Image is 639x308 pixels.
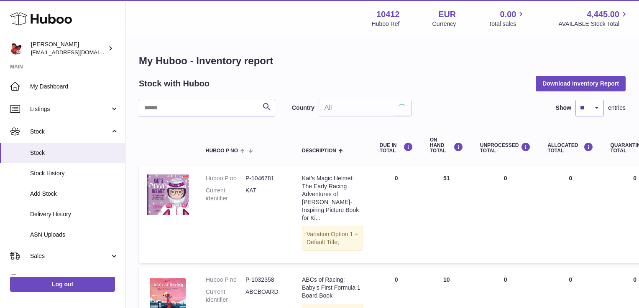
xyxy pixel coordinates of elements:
[30,190,119,198] span: Add Stock
[558,20,629,28] span: AVAILABLE Stock Total
[380,142,413,154] div: DUE IN TOTAL
[556,104,571,112] label: Show
[302,276,363,300] div: ABCs of Racing: Baby’s First Formula 1 Board Book
[30,105,110,113] span: Listings
[30,210,119,218] span: Delivery History
[608,104,626,112] span: entries
[302,226,363,251] div: Variation:
[10,42,23,55] img: internalAdmin-10412@internal.huboo.com
[500,9,516,20] span: 0.00
[302,174,363,222] div: Kat’s Magic Helmet: The Early Racing Adventures of [PERSON_NAME]- Inspiring Picture Book for Ki...
[376,9,400,20] strong: 10412
[206,276,245,284] dt: Huboo P no
[480,142,531,154] div: UNPROCESSED Total
[30,231,119,239] span: ASN Uploads
[633,175,636,182] span: 0
[206,187,245,202] dt: Current identifier
[31,49,123,56] span: [EMAIL_ADDRESS][DOMAIN_NAME]
[30,83,119,91] span: My Dashboard
[206,148,238,154] span: Huboo P no
[31,40,106,56] div: [PERSON_NAME]
[139,78,210,89] h2: Stock with Huboo
[147,174,189,215] img: product image
[206,174,245,182] dt: Huboo P no
[245,288,285,304] dd: ABCBOARD
[206,288,245,304] dt: Current identifier
[430,137,463,154] div: ON HAND Total
[536,76,626,91] button: Download Inventory Report
[139,54,626,68] h1: My Huboo - Inventory report
[539,166,602,263] td: 0
[245,276,285,284] dd: P-1032358
[372,20,400,28] div: Huboo Ref
[587,9,619,20] span: 4,445.00
[472,166,539,263] td: 0
[547,142,593,154] div: ALLOCATED Total
[302,148,336,154] span: Description
[558,9,629,28] a: 4,445.00 AVAILABLE Stock Total
[30,252,110,260] span: Sales
[371,166,422,263] td: 0
[488,20,526,28] span: Total sales
[30,149,119,157] span: Stock
[292,104,314,112] label: Country
[245,187,285,202] dd: KAT
[245,174,285,182] dd: P-1046781
[432,20,456,28] div: Currency
[10,277,115,292] a: Log out
[488,9,526,28] a: 0.00 Total sales
[422,166,472,263] td: 51
[30,169,119,177] span: Stock History
[30,128,110,136] span: Stock
[633,276,636,283] span: 0
[307,231,358,245] span: Option 1 = Default Title;
[438,9,456,20] strong: EUR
